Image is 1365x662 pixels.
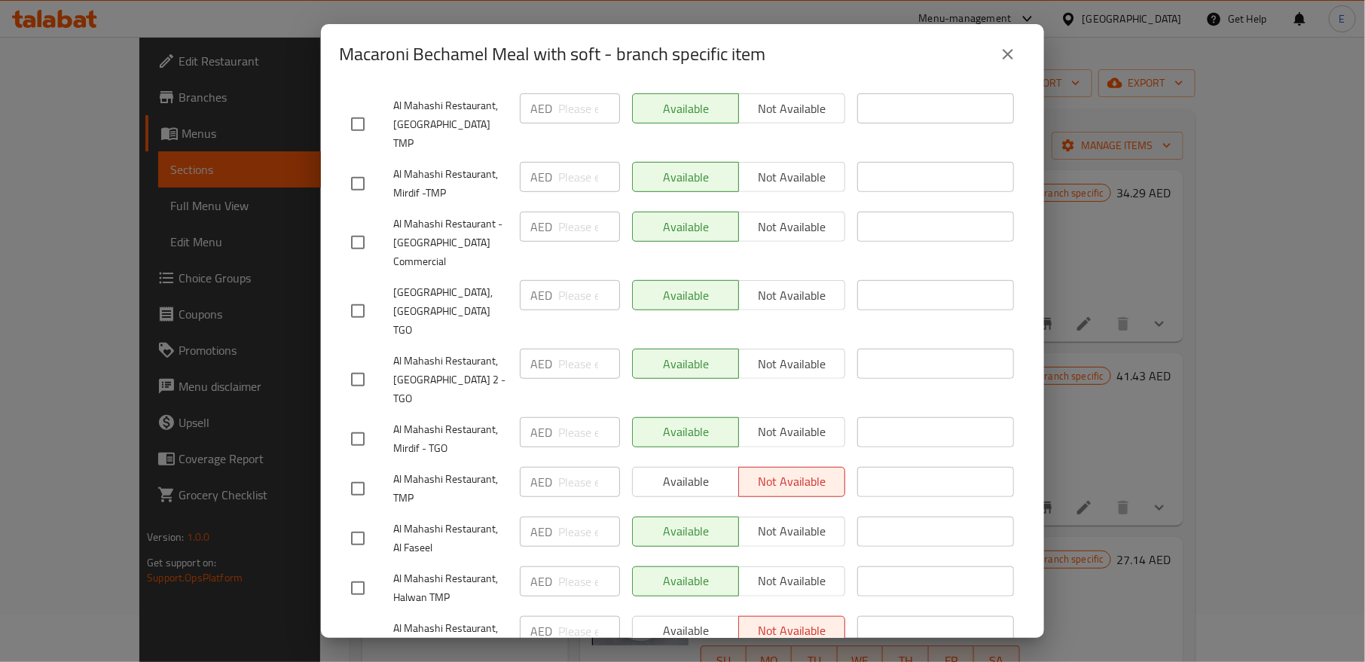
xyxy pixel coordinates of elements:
span: Al Mahashi Restaurant, Mirdif - TGO [393,420,508,458]
input: Please enter price [558,616,620,646]
p: AED [530,355,552,373]
p: AED [530,286,552,304]
span: Al Mahashi Restaurant, [GEOGRAPHIC_DATA] TMP [393,96,508,153]
p: AED [530,423,552,441]
p: AED [530,218,552,236]
p: AED [530,523,552,541]
p: AED [530,99,552,117]
span: Al Mahashi Restaurant, Halwan TMP [393,569,508,607]
input: Please enter price [558,280,620,310]
p: AED [530,572,552,590]
p: AED [530,622,552,640]
input: Please enter price [558,349,620,379]
p: AED [530,168,552,186]
input: Please enter price [558,93,620,124]
span: Al Mahashi Restaurant, Al Faseel [393,520,508,557]
h2: Macaroni Bechamel Meal with soft - branch specific item [339,42,765,66]
input: Please enter price [558,417,620,447]
p: AED [530,473,552,491]
span: Al Mahashi Restaurant, [GEOGRAPHIC_DATA] 2 - TGO [393,352,508,408]
input: Please enter price [558,212,620,242]
span: Al Mahashi Restaurant - [GEOGRAPHIC_DATA] Commercial [393,215,508,271]
span: Al Mahashi Restaurant - [GEOGRAPHIC_DATA] [393,47,508,84]
button: close [990,36,1026,72]
input: Please enter price [558,162,620,192]
span: Al Mahashi Restaurant, TMP [393,470,508,508]
input: Please enter price [558,467,620,497]
span: [GEOGRAPHIC_DATA], [GEOGRAPHIC_DATA] TGO [393,283,508,340]
span: Al Mahashi Restaurant, Mirdif -TMP [393,165,508,203]
input: Please enter price [558,517,620,547]
input: Please enter price [558,566,620,596]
